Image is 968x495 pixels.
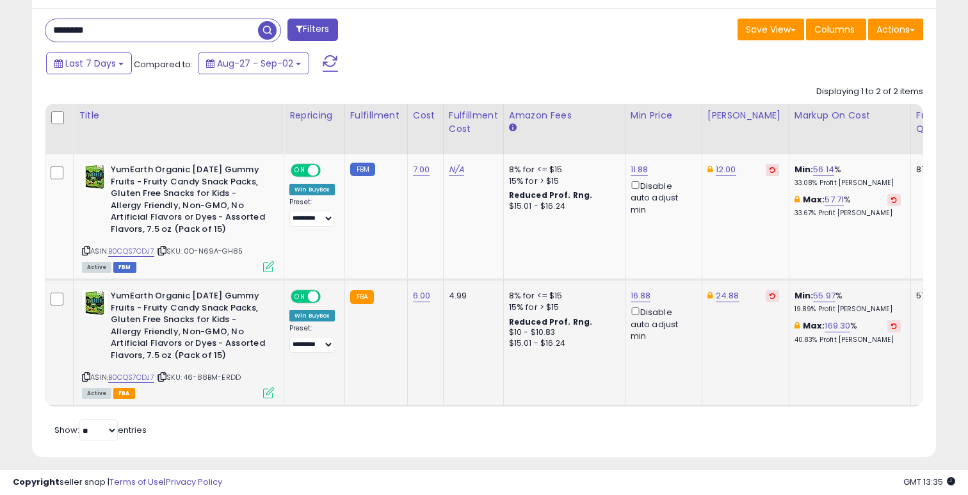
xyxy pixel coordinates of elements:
a: 24.88 [716,289,739,302]
b: Min: [795,163,814,175]
div: Repricing [289,109,339,122]
b: Reduced Prof. Rng. [509,316,593,327]
div: Amazon Fees [509,109,620,122]
span: Aug-27 - Sep-02 [217,57,293,70]
button: Filters [287,19,337,41]
span: Last 7 Days [65,57,116,70]
span: Show: entries [54,424,147,436]
small: Amazon Fees. [509,122,517,134]
th: The percentage added to the cost of goods (COGS) that forms the calculator for Min & Max prices. [789,104,910,154]
a: 11.88 [631,163,649,176]
span: | SKU: 46-88BM-ERDD [156,372,241,382]
div: 4.99 [449,290,494,302]
span: FBA [113,388,135,399]
img: 41x-Z8TXdJL._SL40_.jpg [82,164,108,190]
a: B0CQS7CDJ7 [108,246,154,257]
span: OFF [319,291,339,302]
a: 169.30 [825,320,850,332]
div: 8% for <= $15 [509,290,615,302]
a: 55.97 [813,289,835,302]
b: Min: [795,289,814,302]
div: $10 - $10.83 [509,327,615,338]
p: 40.83% Profit [PERSON_NAME] [795,336,901,345]
a: 57.71 [825,193,844,206]
span: FBM [113,262,136,273]
span: Columns [814,23,855,36]
b: YumEarth Organic [DATE] Gummy Fruits - Fruity Candy Snack Packs, Gluten Free Snacks for Kids - Al... [111,164,266,238]
div: Fulfillable Quantity [916,109,960,136]
img: 41x-Z8TXdJL._SL40_.jpg [82,290,108,316]
b: YumEarth Organic [DATE] Gummy Fruits - Fruity Candy Snack Packs, Gluten Free Snacks for Kids - Al... [111,290,266,364]
strong: Copyright [13,476,60,488]
div: % [795,164,901,188]
div: $15.01 - $16.24 [509,338,615,349]
span: 2025-09-11 13:35 GMT [903,476,955,488]
div: 15% for > $15 [509,302,615,313]
i: Revert to store-level Max Markup [891,323,897,329]
small: FBA [350,290,374,304]
div: Win BuyBox [289,310,335,321]
small: FBM [350,163,375,176]
div: % [795,194,901,218]
div: Preset: [289,324,335,353]
a: 56.14 [813,163,834,176]
a: N/A [449,163,464,176]
div: ASIN: [82,290,274,397]
i: This overrides the store level max markup for this listing [795,321,800,330]
div: Displaying 1 to 2 of 2 items [816,86,923,98]
div: Min Price [631,109,697,122]
div: seller snap | | [13,476,222,489]
p: 33.08% Profit [PERSON_NAME] [795,179,901,188]
div: 15% for > $15 [509,175,615,187]
div: Disable auto adjust min [631,179,692,216]
div: [PERSON_NAME] [707,109,784,122]
div: $15.01 - $16.24 [509,201,615,212]
span: All listings currently available for purchase on Amazon [82,388,111,399]
a: Privacy Policy [166,476,222,488]
b: Max: [803,193,825,206]
span: All listings currently available for purchase on Amazon [82,262,111,273]
span: | SKU: 0O-N69A-GH85 [156,246,243,256]
div: 8% for <= $15 [509,164,615,175]
button: Last 7 Days [46,53,132,74]
a: 12.00 [716,163,736,176]
div: ASIN: [82,164,274,271]
p: 33.67% Profit [PERSON_NAME] [795,209,901,218]
a: B0CQS7CDJ7 [108,372,154,383]
a: 7.00 [413,163,430,176]
div: 57 [916,290,956,302]
button: Columns [806,19,866,40]
div: Fulfillment Cost [449,109,498,136]
div: Markup on Cost [795,109,905,122]
div: Cost [413,109,438,122]
span: OFF [319,165,339,176]
div: Title [79,109,278,122]
a: Terms of Use [109,476,164,488]
span: ON [292,291,308,302]
b: Max: [803,320,825,332]
button: Actions [868,19,923,40]
a: 6.00 [413,289,431,302]
span: Compared to: [134,58,193,70]
div: Preset: [289,198,335,227]
div: Win BuyBox [289,184,335,195]
a: 16.88 [631,289,651,302]
button: Save View [738,19,804,40]
div: % [795,320,901,344]
span: ON [292,165,308,176]
div: Fulfillment [350,109,402,122]
div: % [795,290,901,314]
div: Disable auto adjust min [631,305,692,342]
b: Reduced Prof. Rng. [509,190,593,200]
p: 19.89% Profit [PERSON_NAME] [795,305,901,314]
button: Aug-27 - Sep-02 [198,53,309,74]
div: 87 [916,164,956,175]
